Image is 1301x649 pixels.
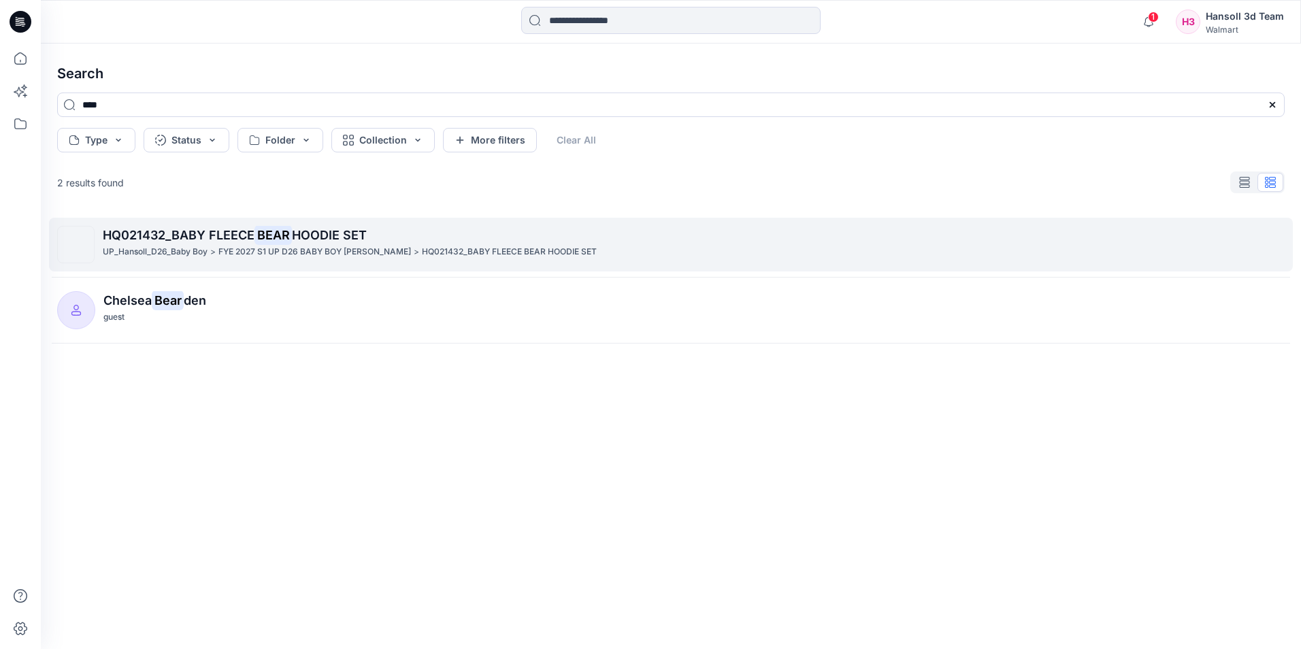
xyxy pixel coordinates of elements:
p: guest [103,310,125,324]
span: den [184,293,206,307]
p: 2 results found [57,176,124,190]
a: ChelseaBeardenguest [49,283,1293,337]
span: 1 [1148,12,1159,22]
p: > [210,245,216,259]
a: HQ021432_BABY FLEECEBEARHOODIE SETUP_Hansoll_D26_Baby Boy>FYE 2027 S1 UP D26 BABY BOY [PERSON_NAM... [49,218,1293,271]
svg: avatar [71,305,82,316]
mark: BEAR [254,225,292,244]
p: > [414,245,419,259]
p: UP_Hansoll_D26_Baby Boy [103,245,208,259]
p: FYE 2027 S1 UP D26 BABY BOY Hansoll [218,245,411,259]
h4: Search [46,54,1296,93]
span: Chelsea [103,293,152,307]
p: HQ021432_BABY FLEECE BEAR HOODIE SET [422,245,597,259]
button: Type [57,128,135,152]
span: HQ021432_BABY FLEECE [103,228,254,242]
span: HOODIE SET [292,228,367,242]
mark: Bear [152,290,184,310]
div: H3 [1176,10,1200,34]
button: Folder [237,128,323,152]
button: More filters [443,128,537,152]
div: Hansoll 3d Team [1206,8,1284,24]
div: Walmart [1206,24,1284,35]
button: Status [144,128,229,152]
button: Collection [331,128,435,152]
